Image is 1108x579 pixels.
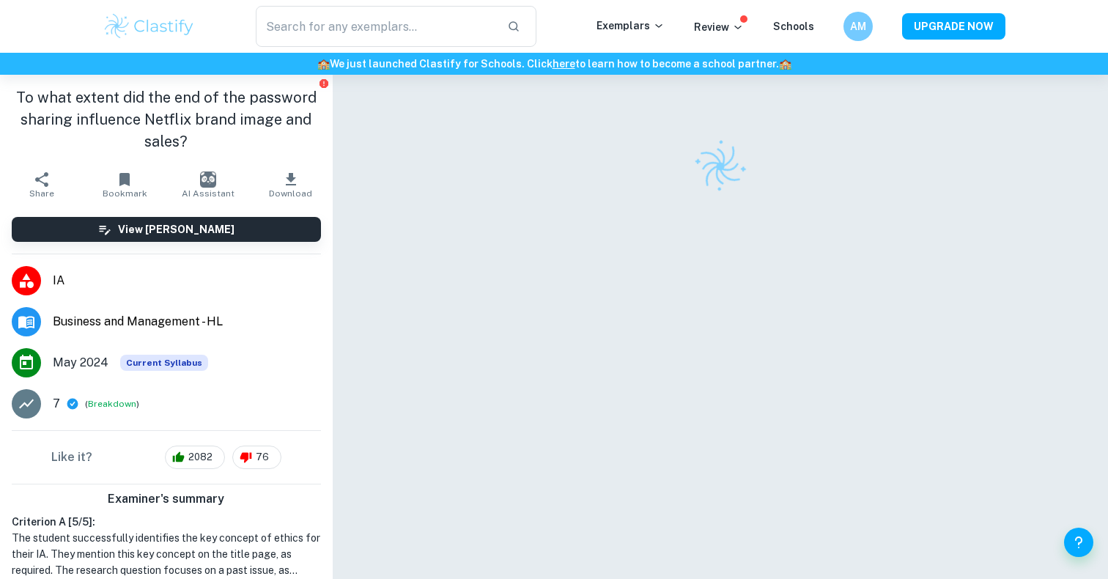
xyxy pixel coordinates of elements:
span: Business and Management - HL [53,313,321,331]
h1: The student successfully identifies the key concept of ethics for their IA. They mention this key... [12,530,321,578]
span: Bookmark [103,188,147,199]
button: Report issue [319,78,330,89]
div: This exemplar is based on the current syllabus. Feel free to refer to it for inspiration/ideas wh... [120,355,208,371]
input: Search for any exemplars... [256,6,495,47]
h6: Examiner's summary [6,490,327,508]
span: 2082 [180,450,221,465]
button: UPGRADE NOW [902,13,1005,40]
h6: Like it? [51,449,92,466]
p: Exemplars [597,18,665,34]
span: May 2024 [53,354,108,372]
h6: We just launched Clastify for Schools. Click to learn how to become a school partner. [3,56,1105,72]
button: AI Assistant [166,164,249,205]
a: Schools [773,21,814,32]
span: Download [269,188,312,199]
img: Clastify logo [684,130,756,203]
button: Download [249,164,332,205]
div: 2082 [165,446,225,469]
span: 76 [248,450,277,465]
h6: AM [850,18,867,34]
div: 76 [232,446,281,469]
button: Help and Feedback [1064,528,1093,557]
span: Share [29,188,54,199]
img: Clastify logo [103,12,196,41]
button: AM [843,12,873,41]
span: Current Syllabus [120,355,208,371]
button: Bookmark [83,164,166,205]
p: Review [694,19,744,35]
button: View [PERSON_NAME] [12,217,321,242]
span: IA [53,272,321,289]
a: here [553,58,575,70]
h1: To what extent did the end of the password sharing influence Netflix brand image and sales? [12,86,321,152]
h6: View [PERSON_NAME] [118,221,234,237]
button: Breakdown [88,397,136,410]
img: AI Assistant [200,172,216,188]
p: 7 [53,395,60,413]
span: AI Assistant [182,188,234,199]
span: 🏫 [317,58,330,70]
span: ( ) [85,397,139,411]
span: 🏫 [779,58,791,70]
h6: Criterion A [ 5 / 5 ]: [12,514,321,530]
